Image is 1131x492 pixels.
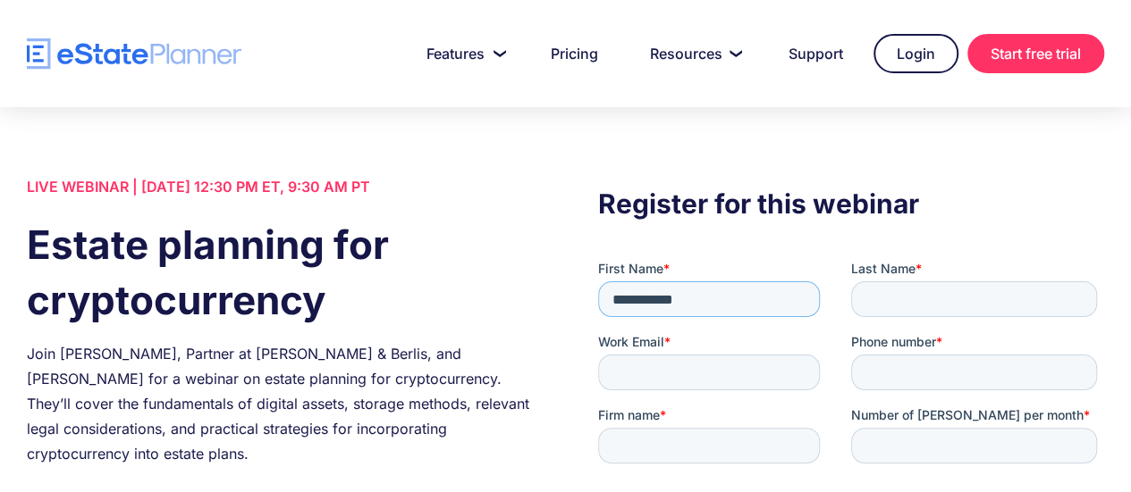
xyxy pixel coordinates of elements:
[529,36,620,71] a: Pricing
[629,36,758,71] a: Resources
[27,38,241,70] a: home
[767,36,865,71] a: Support
[967,34,1104,73] a: Start free trial
[874,34,958,73] a: Login
[405,36,520,71] a: Features
[27,341,533,466] div: Join [PERSON_NAME], Partner at [PERSON_NAME] & Berlis, and [PERSON_NAME] for a webinar on estate ...
[27,217,533,328] h1: Estate planning for cryptocurrency
[27,174,533,199] div: LIVE WEBINAR | [DATE] 12:30 PM ET, 9:30 AM PT
[598,183,1104,224] h3: Register for this webinar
